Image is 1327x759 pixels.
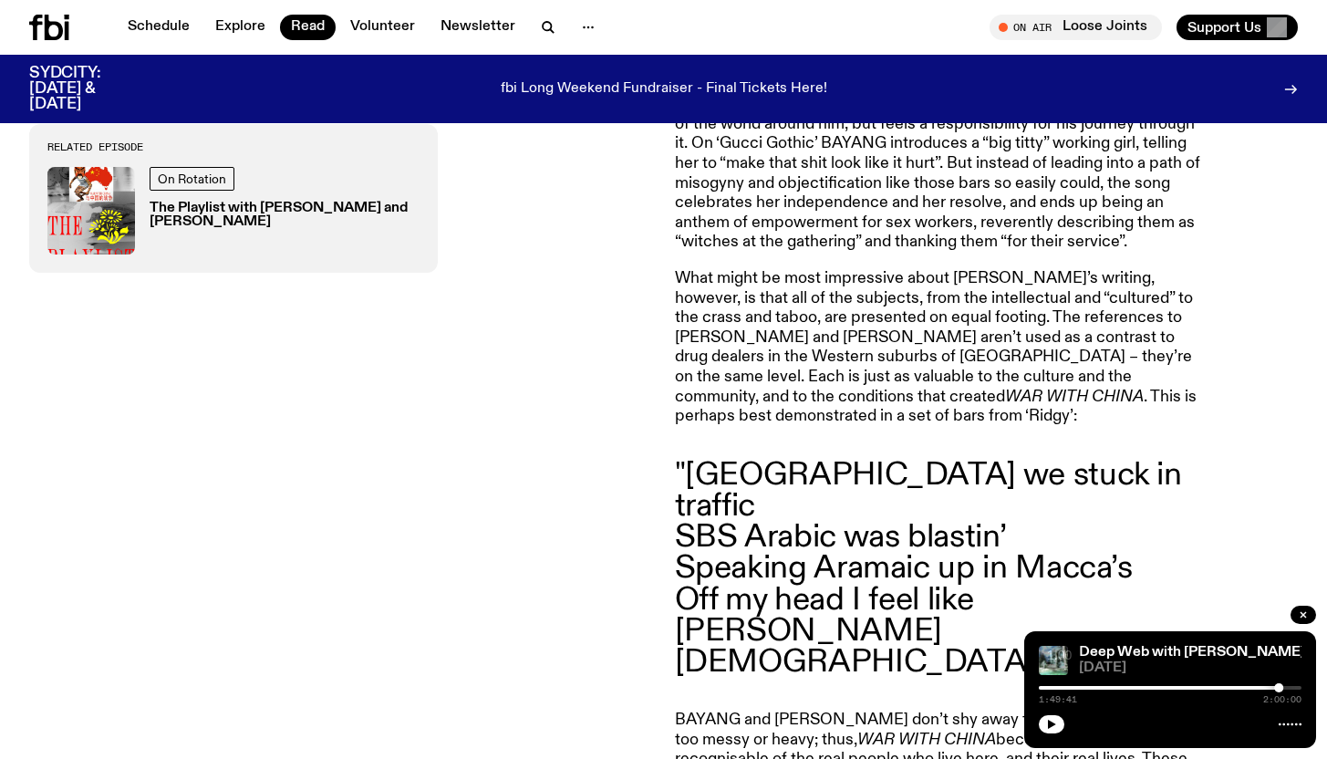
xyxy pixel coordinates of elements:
[1005,389,1144,405] em: WAR WITH CHINA
[339,15,426,40] a: Volunteer
[204,15,276,40] a: Explore
[1039,695,1077,704] span: 1:49:41
[1177,15,1298,40] button: Support Us
[1079,645,1305,660] a: Deep Web with [PERSON_NAME]
[47,141,420,151] h3: Related Episode
[117,15,201,40] a: Schedule
[990,15,1162,40] button: On AirLoose Joints
[430,15,526,40] a: Newsletter
[280,15,336,40] a: Read
[150,202,420,229] h3: The Playlist with [PERSON_NAME] and [PERSON_NAME]
[1187,19,1261,36] span: Support Us
[675,269,1200,427] p: What might be most impressive about [PERSON_NAME]’s writing, however, is that all of the subjects...
[675,95,1200,253] p: The writing on shows an artist who is not only aware of the world around him, but feels a respons...
[1263,695,1301,704] span: 2:00:00
[29,66,146,112] h3: SYDCITY: [DATE] & [DATE]
[501,81,827,98] p: fbi Long Weekend Fundraiser - Final Tickets Here!
[47,167,420,255] a: On RotationThe Playlist with [PERSON_NAME] and [PERSON_NAME]
[1079,661,1301,675] span: [DATE]
[675,460,1200,678] blockquote: "[GEOGRAPHIC_DATA] we stuck in traffic SBS Arabic was blastin’ Speaking Aramaic up in Macca’s Off...
[857,732,996,748] em: WAR WITH CHINA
